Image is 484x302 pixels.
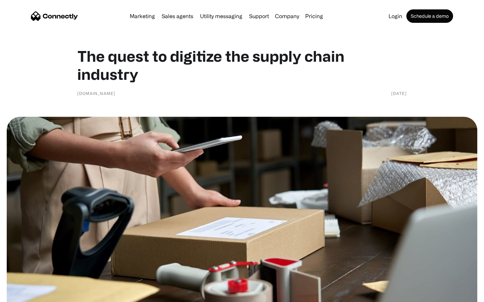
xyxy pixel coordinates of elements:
[77,47,407,83] h1: The quest to digitize the supply chain industry
[302,13,326,19] a: Pricing
[77,90,115,97] div: [DOMAIN_NAME]
[386,13,405,19] a: Login
[197,13,245,19] a: Utility messaging
[7,290,40,300] aside: Language selected: English
[391,90,407,97] div: [DATE]
[246,13,272,19] a: Support
[273,11,301,21] div: Company
[406,9,453,23] a: Schedule a demo
[127,13,158,19] a: Marketing
[159,13,196,19] a: Sales agents
[275,11,299,21] div: Company
[13,290,40,300] ul: Language list
[31,11,78,21] a: home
